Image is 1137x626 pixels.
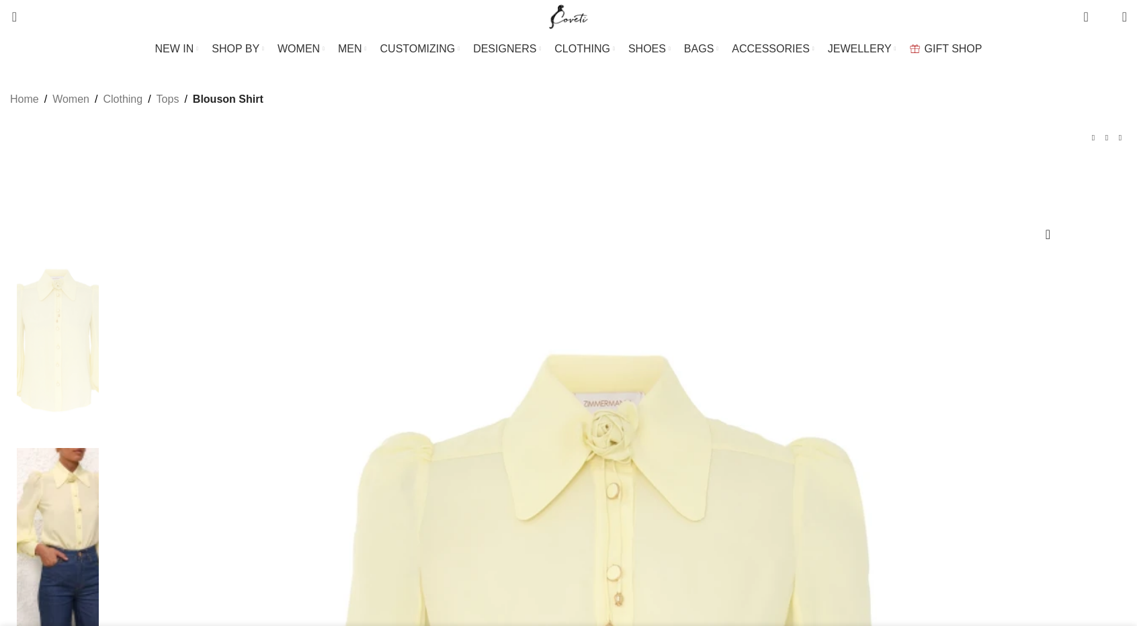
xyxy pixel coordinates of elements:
[828,42,892,55] span: JEWELLERY
[17,249,99,441] img: Zimmermann dress
[1087,131,1100,144] a: Previous product
[278,42,320,55] span: WOMEN
[10,91,39,108] a: Home
[157,91,179,108] a: Tops
[684,36,718,62] a: BAGS
[52,91,89,108] a: Women
[732,36,814,62] a: ACCESSORIES
[10,91,263,108] nav: Breadcrumb
[338,42,362,55] span: MEN
[103,91,142,108] a: Clothing
[380,36,460,62] a: CUSTOMIZING
[473,42,536,55] span: DESIGNERS
[278,36,325,62] a: WOMEN
[684,42,714,55] span: BAGS
[212,42,259,55] span: SHOP BY
[193,91,263,108] span: Blouson Shirt
[910,36,982,62] a: GIFT SHOP
[546,10,591,21] a: Site logo
[732,42,810,55] span: ACCESSORIES
[212,36,264,62] a: SHOP BY
[925,42,982,55] span: GIFT SHOP
[828,36,896,62] a: JEWELLERY
[155,36,199,62] a: NEW IN
[1085,7,1095,17] span: 0
[628,42,666,55] span: SHOES
[338,36,366,62] a: MEN
[473,36,541,62] a: DESIGNERS
[380,42,456,55] span: CUSTOMIZING
[155,42,194,55] span: NEW IN
[1101,13,1111,24] span: 0
[554,36,615,62] a: CLOTHING
[1099,3,1112,30] div: My Wishlist
[554,42,610,55] span: CLOTHING
[3,36,1134,62] div: Main navigation
[1077,3,1095,30] a: 0
[628,36,671,62] a: SHOES
[910,44,920,53] img: GiftBag
[1113,131,1127,144] a: Next product
[3,3,17,30] a: Search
